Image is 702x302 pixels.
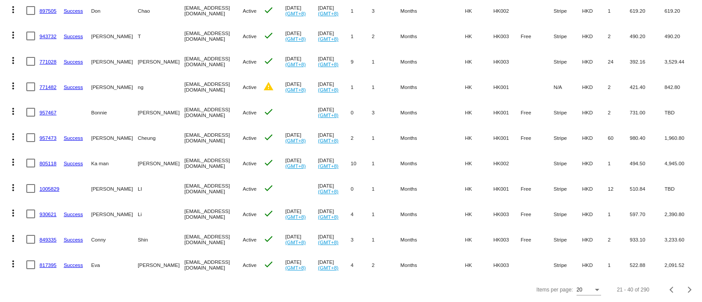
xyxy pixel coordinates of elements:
mat-icon: more_vert [8,30,18,40]
mat-cell: [EMAIL_ADDRESS][DOMAIN_NAME] [184,99,243,125]
mat-cell: 2 [372,23,400,49]
a: Success [64,237,83,242]
mat-cell: HK [465,99,494,125]
mat-cell: HKD [582,150,608,176]
mat-cell: [PERSON_NAME] [138,49,184,74]
mat-cell: Cheung [138,125,184,150]
mat-icon: more_vert [8,131,18,142]
mat-cell: 933.10 [630,227,664,252]
mat-icon: more_vert [8,81,18,91]
mat-cell: TBD [665,176,698,201]
mat-cell: 490.20 [630,23,664,49]
a: (GMT+8) [318,11,339,16]
mat-cell: 10 [351,150,372,176]
mat-cell: 2,091.52 [665,252,698,277]
mat-cell: Free [521,125,554,150]
mat-cell: 1 [608,252,630,277]
mat-cell: Months [401,252,431,277]
mat-cell: [DATE] [318,150,351,176]
mat-cell: 0 [351,176,372,201]
mat-icon: more_vert [8,208,18,218]
mat-cell: [EMAIL_ADDRESS][DOMAIN_NAME] [184,23,243,49]
a: Success [64,160,83,166]
mat-icon: more_vert [8,157,18,167]
span: Active [243,110,257,115]
mat-cell: 2 [608,23,630,49]
mat-cell: 3,529.44 [665,49,698,74]
mat-cell: HK [465,227,494,252]
mat-cell: 731.00 [630,99,664,125]
mat-cell: [PERSON_NAME] [138,150,184,176]
mat-cell: [DATE] [285,125,318,150]
mat-cell: Months [401,23,431,49]
mat-cell: 1 [372,150,400,176]
mat-cell: Free [521,176,554,201]
a: (GMT+8) [285,36,306,42]
mat-cell: 1,960.80 [665,125,698,150]
a: Success [64,8,83,14]
mat-icon: check [263,132,274,142]
a: (GMT+8) [285,163,306,169]
span: Active [243,262,257,268]
a: (GMT+8) [318,188,339,194]
mat-cell: [EMAIL_ADDRESS][DOMAIN_NAME] [184,150,243,176]
mat-cell: [DATE] [318,99,351,125]
mat-cell: Months [401,150,431,176]
mat-cell: 2 [608,99,630,125]
mat-cell: [PERSON_NAME] [138,252,184,277]
mat-cell: Stripe [554,150,582,176]
mat-cell: Stripe [554,176,582,201]
mat-cell: 980.40 [630,125,664,150]
mat-cell: Stripe [554,201,582,227]
mat-cell: HK [465,176,494,201]
mat-cell: [DATE] [285,74,318,99]
span: Active [243,8,257,14]
button: Next page [681,281,698,298]
mat-cell: ng [138,74,184,99]
mat-cell: HK003 [493,201,520,227]
a: (GMT+8) [318,239,339,245]
mat-cell: HK001 [493,125,520,150]
a: (GMT+8) [318,36,339,42]
mat-cell: HK001 [493,176,520,201]
a: 897505 [39,8,57,14]
mat-cell: [DATE] [285,201,318,227]
mat-cell: [DATE] [285,23,318,49]
mat-cell: [DATE] [318,125,351,150]
mat-cell: Months [401,49,431,74]
span: Active [243,59,257,64]
mat-icon: check [263,234,274,244]
mat-cell: 1 [608,201,630,227]
mat-cell: Shin [138,227,184,252]
mat-cell: Months [401,125,431,150]
mat-cell: Months [401,74,431,99]
a: Success [64,59,83,64]
mat-icon: more_vert [8,233,18,244]
mat-cell: Eva [91,252,138,277]
a: Success [64,262,83,268]
mat-cell: HK003 [493,227,520,252]
mat-cell: [DATE] [285,150,318,176]
mat-cell: 597.70 [630,201,664,227]
mat-icon: check [263,183,274,193]
mat-cell: 4,945.00 [665,150,698,176]
mat-cell: [PERSON_NAME] [91,49,138,74]
a: 1005829 [39,186,59,192]
span: Active [243,135,257,141]
mat-cell: 1 [351,74,372,99]
mat-icon: more_vert [8,106,18,117]
mat-cell: Conny [91,227,138,252]
mat-cell: 4 [351,201,372,227]
span: Active [243,237,257,242]
mat-cell: HK [465,125,494,150]
span: Active [243,186,257,192]
mat-cell: HK [465,201,494,227]
a: 817395 [39,262,57,268]
mat-cell: HKD [582,201,608,227]
span: Active [243,84,257,90]
mat-cell: 12 [608,176,630,201]
mat-cell: HKD [582,252,608,277]
mat-cell: HK [465,23,494,49]
mat-icon: more_vert [8,259,18,269]
a: 957473 [39,135,57,141]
